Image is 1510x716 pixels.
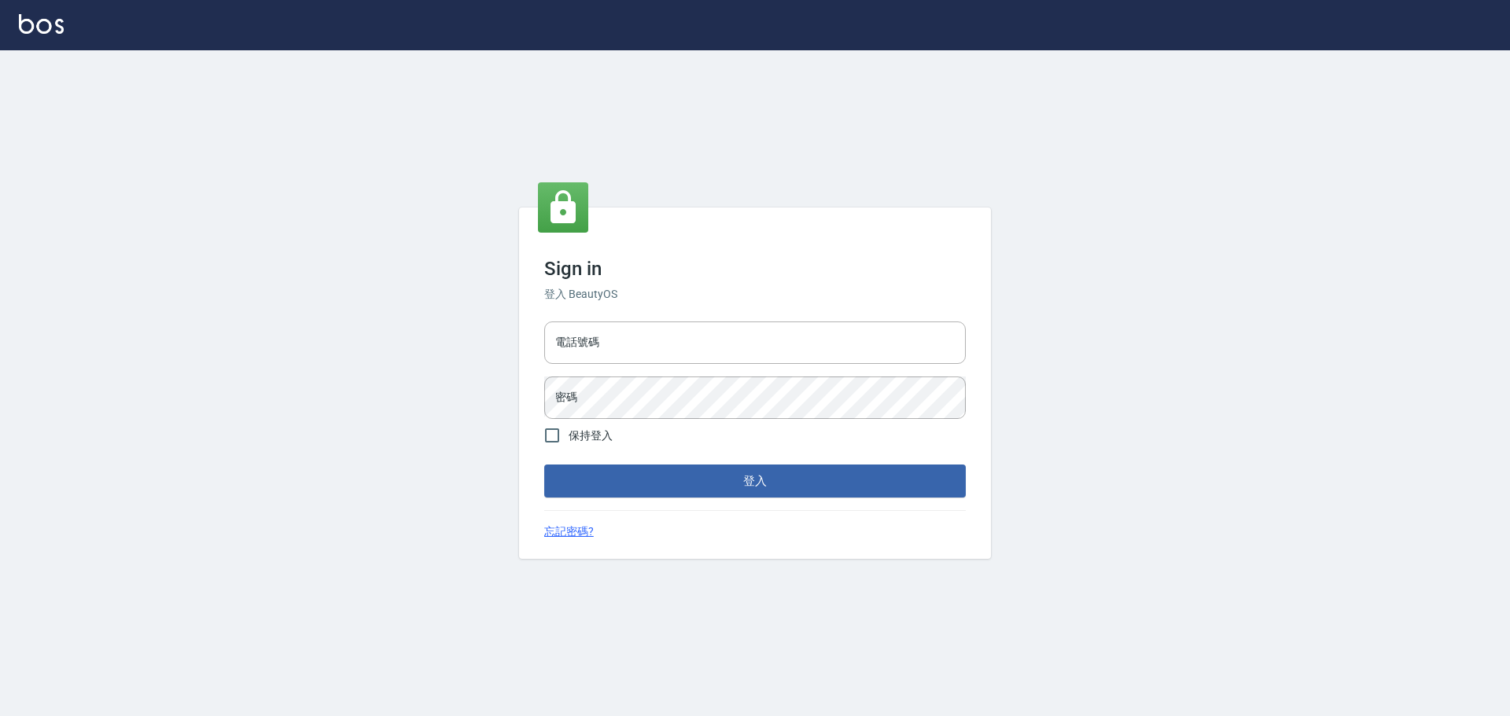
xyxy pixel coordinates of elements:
img: Logo [19,14,64,34]
h6: 登入 BeautyOS [544,286,966,303]
span: 保持登入 [569,428,613,444]
button: 登入 [544,464,966,498]
a: 忘記密碼? [544,523,594,540]
h3: Sign in [544,258,966,280]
